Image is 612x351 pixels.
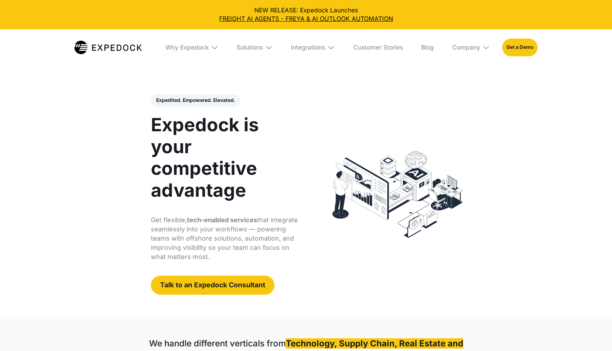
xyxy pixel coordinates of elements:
a: Talk to an Expedock Consultant [151,276,274,295]
strong: We handle different verticals from [149,338,286,349]
div: Why Expedock [165,44,209,51]
div: NEW RELEASE: Expedock Launches [6,6,606,23]
a: FREIGHT AI AGENTS - FREYA & AI OUTLOOK AUTOMATION [6,15,606,23]
h1: Expedock is your competitive advantage [151,114,300,202]
div: Solutions [237,44,263,51]
div: Integrations [291,44,325,51]
a: Blog [415,29,440,66]
strong: tech-enabled services [187,216,257,224]
a: Get a Demo [502,39,538,56]
p: Get flexible, that integrate seamlessly into your workflows — powering teams with offshore soluti... [151,215,300,261]
a: Customer Stories [347,29,409,66]
div: Company [452,44,480,51]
